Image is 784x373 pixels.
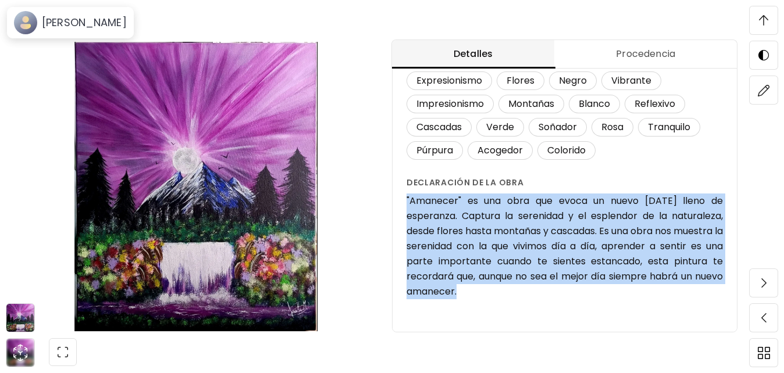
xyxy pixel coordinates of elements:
span: Montañas [501,98,561,110]
span: Flores [500,74,541,87]
span: Soñador [532,121,584,134]
span: Verde [479,121,521,134]
span: Impresionismo [409,98,491,110]
h6: [PERSON_NAME] [42,16,127,30]
span: Negro [552,74,594,87]
h6: "Amanecer" es una obra que evoca un nuevo [DATE] lleno de esperanza. Captura la serenidad y el es... [407,193,723,299]
span: Tranquilo [641,121,697,134]
span: Cascadas [409,121,469,134]
div: animation [11,343,30,362]
span: Procedencia [561,47,730,61]
span: Reflexivo [628,98,682,110]
h6: Declaración de la obra [407,176,723,189]
span: Vibrante [604,74,658,87]
span: Rosa [594,121,630,134]
span: Expresionismo [409,74,489,87]
span: Púrpura [409,144,460,157]
span: Colorido [540,144,593,157]
span: Detalles [399,47,547,61]
span: Blanco [572,98,617,110]
span: Acogedor [471,144,530,157]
